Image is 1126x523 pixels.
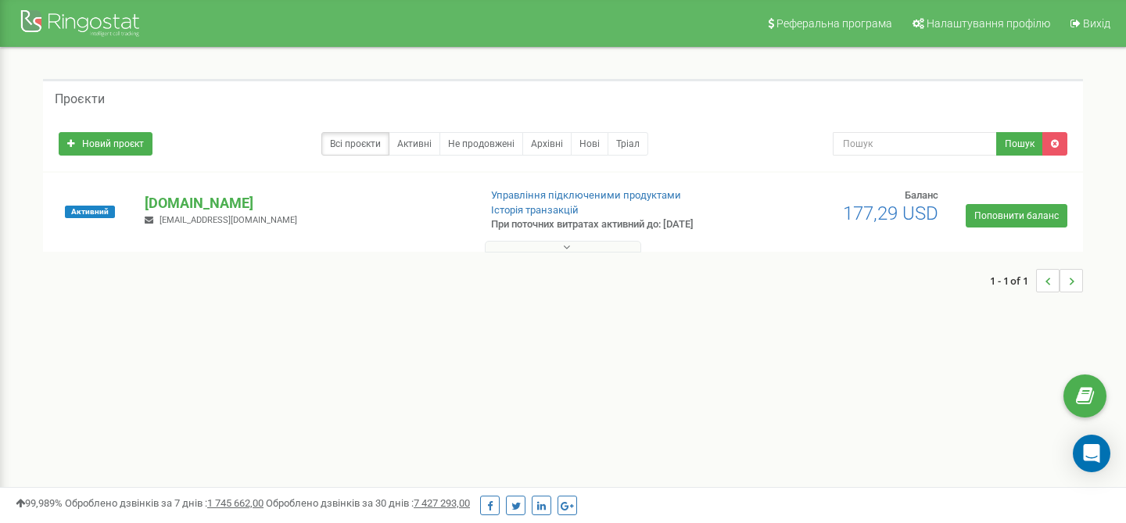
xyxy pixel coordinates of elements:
span: Налаштування профілю [927,17,1050,30]
span: 177,29 USD [843,202,938,224]
a: Всі проєкти [321,132,389,156]
span: 1 - 1 of 1 [990,269,1036,292]
span: 99,989% [16,497,63,509]
span: Реферальна програма [776,17,892,30]
nav: ... [990,253,1083,308]
p: При поточних витратах активний до: [DATE] [491,217,726,232]
a: Нові [571,132,608,156]
span: Активний [65,206,115,218]
a: Історія транзакцій [491,204,579,216]
input: Пошук [833,132,997,156]
a: Активні [389,132,440,156]
span: [EMAIL_ADDRESS][DOMAIN_NAME] [160,215,297,225]
p: [DOMAIN_NAME] [145,193,465,213]
h5: Проєкти [55,92,105,106]
a: Архівні [522,132,572,156]
span: Баланс [905,189,938,201]
a: Новий проєкт [59,132,152,156]
a: Поповнити баланс [966,204,1067,227]
a: Тріал [608,132,648,156]
u: 1 745 662,00 [207,497,264,509]
a: Управління підключеними продуктами [491,189,681,201]
span: Оброблено дзвінків за 30 днів : [266,497,470,509]
span: Вихід [1083,17,1110,30]
button: Пошук [996,132,1043,156]
span: Оброблено дзвінків за 7 днів : [65,497,264,509]
div: Open Intercom Messenger [1073,435,1110,472]
a: Не продовжені [439,132,523,156]
u: 7 427 293,00 [414,497,470,509]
